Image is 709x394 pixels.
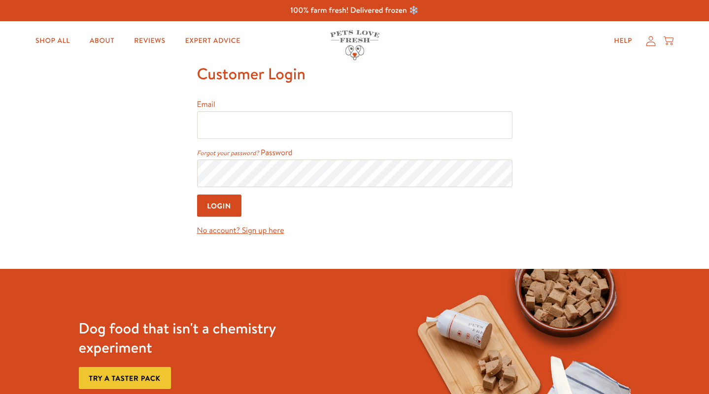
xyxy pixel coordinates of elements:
a: Forgot your password? [197,149,259,158]
a: Expert Advice [177,31,248,51]
a: No account? Sign up here [197,225,284,236]
a: Help [606,31,640,51]
a: About [82,31,122,51]
input: Login [197,195,242,217]
label: Password [261,147,293,158]
a: Reviews [126,31,173,51]
img: Pets Love Fresh [330,30,379,60]
label: Email [197,99,215,110]
h1: Customer Login [197,61,512,87]
a: Shop All [28,31,78,51]
a: Try a taster pack [79,367,171,389]
h3: Dog food that isn't a chemistry experiment [79,319,304,357]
